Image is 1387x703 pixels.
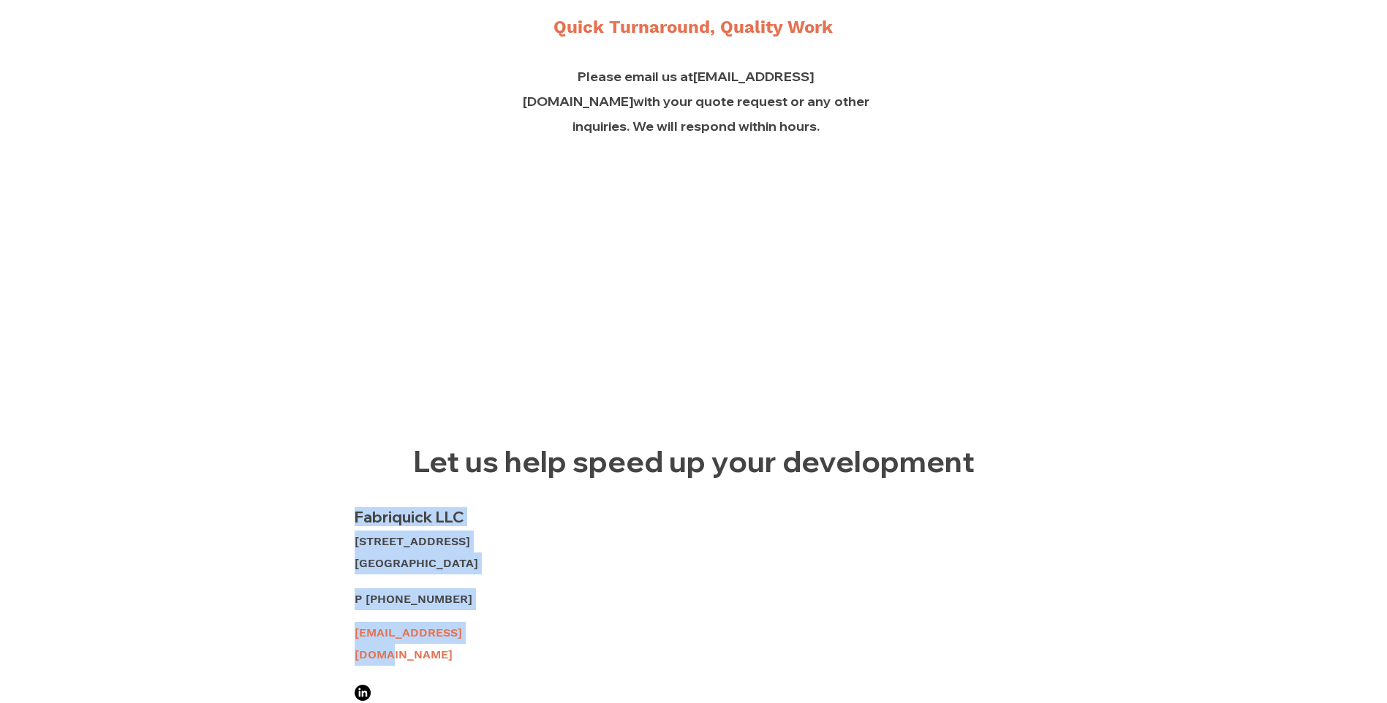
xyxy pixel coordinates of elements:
[413,443,975,479] span: Let us help speed up your development
[355,626,462,661] a: [EMAIL_ADDRESS][DOMAIN_NAME]
[355,685,371,701] ul: Social Bar
[355,534,470,548] span: [STREET_ADDRESS]
[355,592,472,606] span: P [PHONE_NUMBER]
[355,507,464,526] span: Fabriquick LLC
[523,68,869,134] span: Please email us at with your quote request or any other inquiries. We will respond within hours.
[355,685,371,701] img: LinkedIn
[355,556,478,570] span: [GEOGRAPHIC_DATA]
[336,161,1052,417] iframe: Google Maps
[553,17,833,37] span: Quick Turnaround, Quality Work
